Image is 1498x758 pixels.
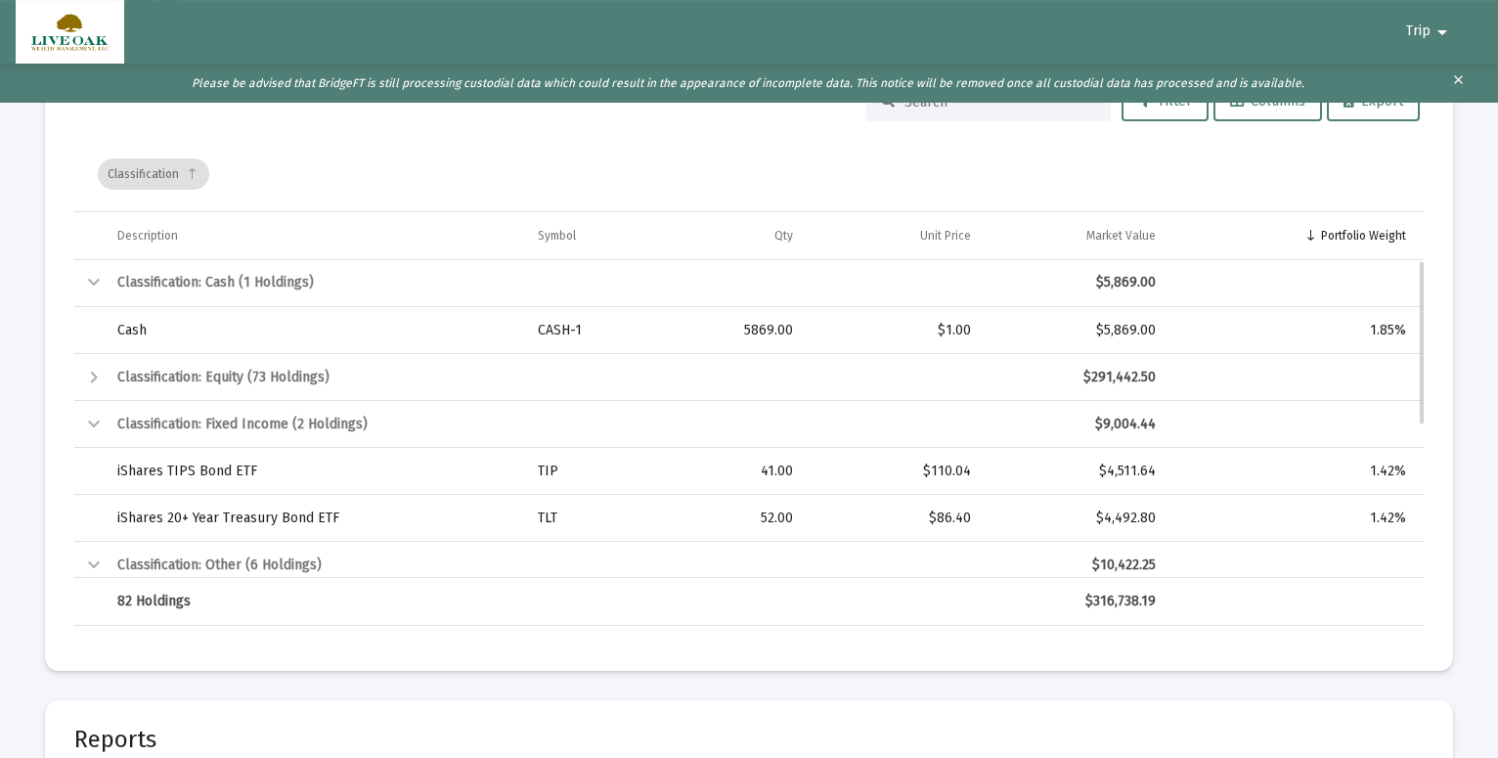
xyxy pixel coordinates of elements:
div: 41.00 [692,462,793,481]
td: Classification: Other (6 Holdings) [104,542,985,589]
td: Classification: Equity (73 Holdings) [104,354,985,401]
div: $316,738.19 [998,592,1156,611]
div: $291,442.50 [998,368,1156,387]
div: Qty [774,228,793,244]
div: 1.42% [1183,509,1406,528]
mat-card-title: Reports [74,730,156,749]
td: Column Portfolio Weight [1169,212,1424,259]
div: $4,511.64 [998,462,1156,481]
td: TIP [524,448,679,495]
mat-icon: clear [1451,68,1466,98]
div: 82 Holdings [117,592,510,611]
div: Data grid toolbar [98,137,1410,211]
div: $1.00 [820,321,972,340]
td: Column Market Value [985,212,1169,259]
td: iShares TIPS Bond ETF [104,448,524,495]
div: Market Value [1086,228,1156,244]
td: Column Description [104,212,524,259]
td: Cash [104,307,524,354]
td: Collapse [74,401,104,448]
td: Collapse [74,542,104,589]
div: $86.40 [820,509,972,528]
td: Column Qty [679,212,807,259]
div: $5,869.00 [998,321,1156,340]
div: $4,492.80 [998,509,1156,528]
div: $5,869.00 [998,273,1156,292]
i: Please be advised that BridgeFT is still processing custodial data which could result in the appe... [192,76,1304,90]
button: Trip [1383,12,1477,51]
div: Data grid [74,137,1424,626]
div: 5869.00 [692,321,793,340]
td: Column Symbol [524,212,679,259]
td: Classification: Cash (1 Holdings) [104,260,985,307]
div: 1.42% [1183,462,1406,481]
td: CASH-1 [524,307,679,354]
div: $9,004.44 [998,415,1156,434]
td: Column Unit Price [807,212,986,259]
td: iShares 20+ Year Treasury Bond ETF [104,495,524,542]
div: 1.85% [1183,321,1406,340]
mat-icon: arrow_drop_down [1431,13,1454,52]
td: Collapse [74,260,104,307]
td: Classification: Fixed Income (2 Holdings) [104,401,985,448]
td: Expand [74,354,104,401]
td: TLT [524,495,679,542]
span: Trip [1406,23,1431,40]
div: $10,422.25 [998,556,1156,575]
div: 52.00 [692,509,793,528]
div: $110.04 [820,462,972,481]
div: Symbol [538,228,576,244]
div: Description [117,228,178,244]
div: Unit Price [920,228,971,244]
div: Portfolio Weight [1321,228,1406,244]
img: Dashboard [30,13,110,52]
div: Classification [98,158,209,190]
